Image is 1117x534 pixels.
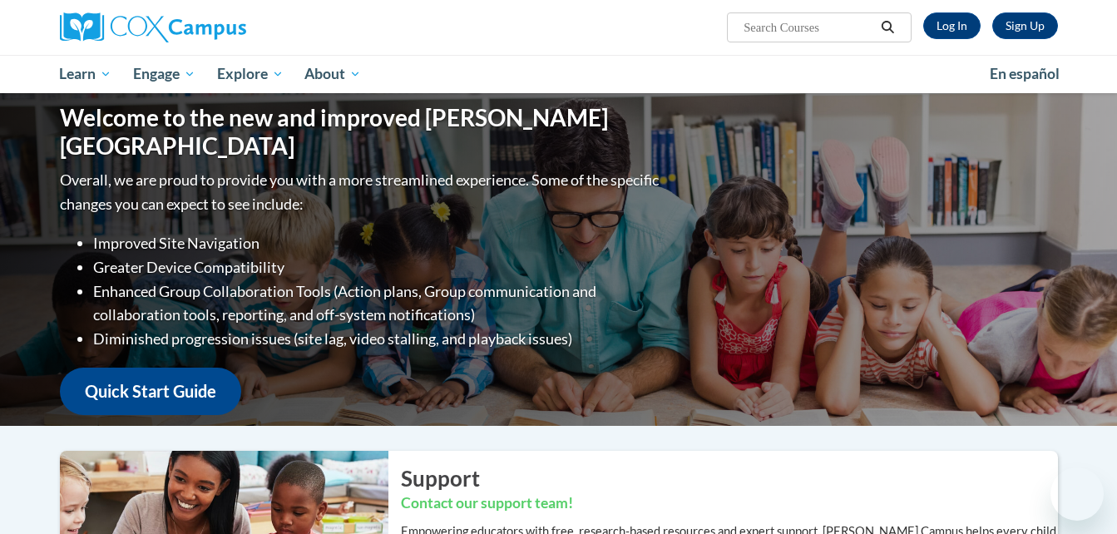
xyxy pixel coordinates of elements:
[93,231,663,255] li: Improved Site Navigation
[990,65,1060,82] span: En español
[206,55,294,93] a: Explore
[294,55,372,93] a: About
[49,55,123,93] a: Learn
[35,55,1083,93] div: Main menu
[401,463,1058,493] h2: Support
[122,55,206,93] a: Engage
[133,64,195,84] span: Engage
[875,17,900,37] button: Search
[93,255,663,279] li: Greater Device Compatibility
[59,64,111,84] span: Learn
[1050,467,1104,521] iframe: Button to launch messaging window
[60,12,376,42] a: Cox Campus
[60,104,663,160] h1: Welcome to the new and improved [PERSON_NAME][GEOGRAPHIC_DATA]
[93,279,663,328] li: Enhanced Group Collaboration Tools (Action plans, Group communication and collaboration tools, re...
[923,12,981,39] a: Log In
[60,12,246,42] img: Cox Campus
[60,368,241,415] a: Quick Start Guide
[93,327,663,351] li: Diminished progression issues (site lag, video stalling, and playback issues)
[60,168,663,216] p: Overall, we are proud to provide you with a more streamlined experience. Some of the specific cha...
[304,64,361,84] span: About
[217,64,284,84] span: Explore
[742,17,875,37] input: Search Courses
[401,493,1058,514] h3: Contact our support team!
[992,12,1058,39] a: Register
[979,57,1070,91] a: En español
